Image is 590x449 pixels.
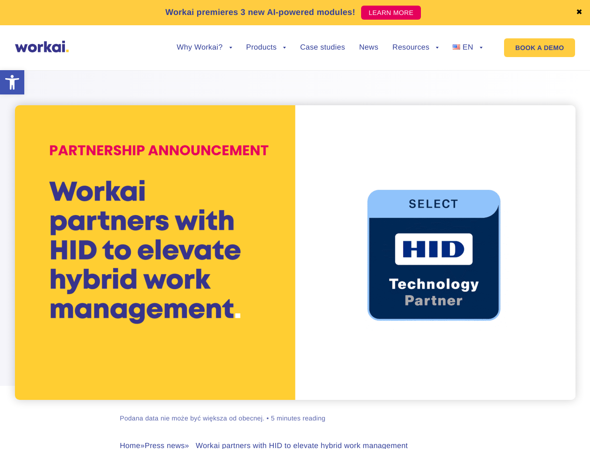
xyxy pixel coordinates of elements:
[300,44,345,51] a: Case studies
[462,43,473,51] span: EN
[576,9,583,16] a: ✖
[453,44,483,51] a: EN
[120,414,326,423] div: Podana data nie może być większa od obecnej. • 5 minutes reading
[392,44,439,51] a: Resources
[165,6,355,19] p: Workai premieres 3 new AI-powered modules!
[359,44,378,51] a: News
[361,6,421,20] a: LEARN MORE
[246,44,286,51] a: Products
[504,38,575,57] a: BOOK A DEMO
[177,44,232,51] a: Why Workai?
